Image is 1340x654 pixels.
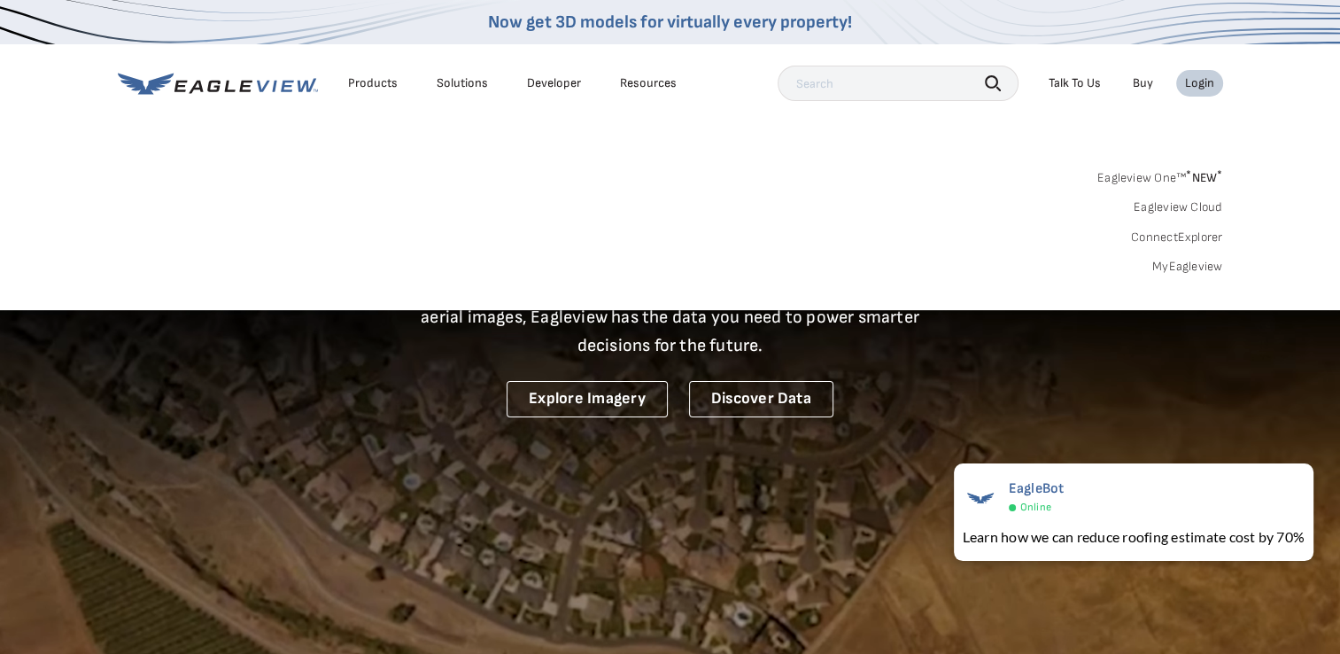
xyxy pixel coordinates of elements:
div: Learn how we can reduce roofing estimate cost by 70% [963,526,1305,548]
img: EagleBot [963,480,998,516]
div: Login [1185,75,1214,91]
span: EagleBot [1009,480,1065,497]
a: Discover Data [689,381,833,417]
a: Eagleview One™*NEW* [1097,165,1223,185]
span: Online [1020,501,1051,514]
a: Developer [527,75,581,91]
a: Explore Imagery [507,381,668,417]
div: Products [348,75,398,91]
a: MyEagleview [1152,259,1223,275]
input: Search [778,66,1019,101]
a: ConnectExplorer [1131,230,1223,245]
a: Buy [1133,75,1153,91]
div: Solutions [437,75,488,91]
a: Now get 3D models for virtually every property! [488,12,852,33]
div: Resources [620,75,677,91]
a: Eagleview Cloud [1134,199,1223,215]
p: A new era starts here. Built on more than 3.5 billion high-resolution aerial images, Eagleview ha... [399,275,941,360]
span: NEW [1186,170,1222,185]
div: Talk To Us [1049,75,1101,91]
